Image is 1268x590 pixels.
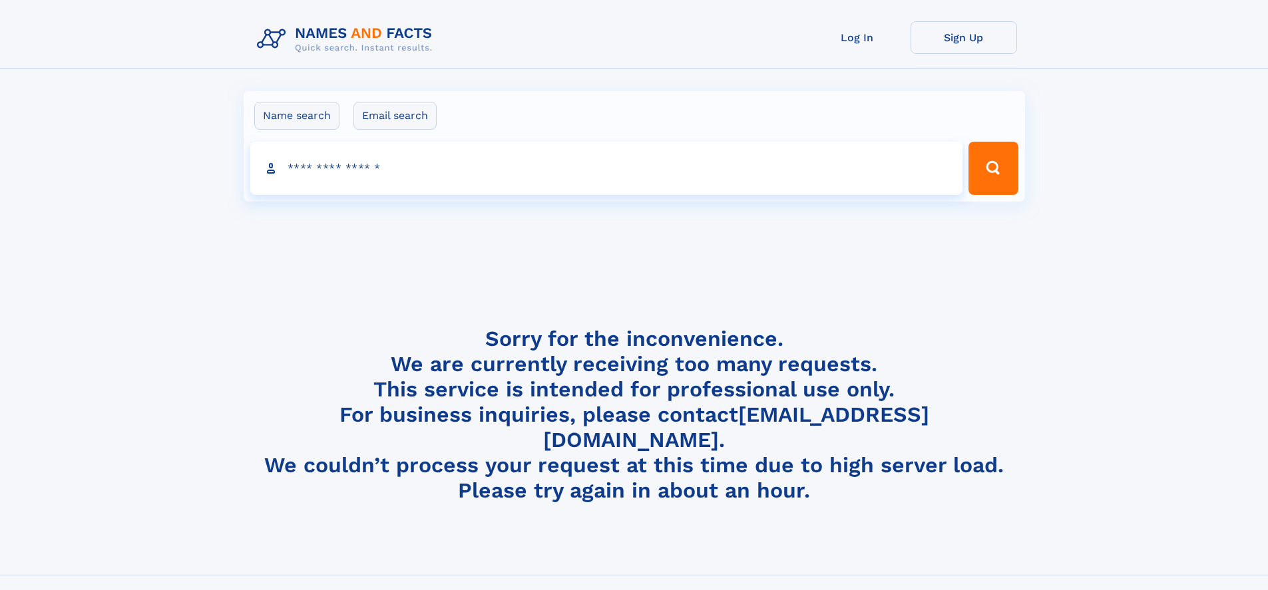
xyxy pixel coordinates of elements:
[254,102,339,130] label: Name search
[804,21,911,54] a: Log In
[252,326,1017,504] h4: Sorry for the inconvenience. We are currently receiving too many requests. This service is intend...
[252,21,443,57] img: Logo Names and Facts
[353,102,437,130] label: Email search
[968,142,1018,195] button: Search Button
[543,402,929,452] a: [EMAIL_ADDRESS][DOMAIN_NAME]
[250,142,963,195] input: search input
[911,21,1017,54] a: Sign Up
